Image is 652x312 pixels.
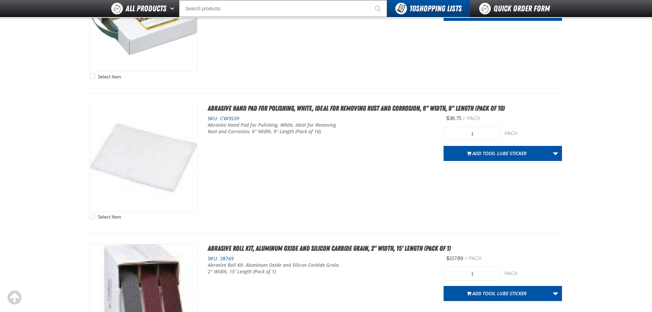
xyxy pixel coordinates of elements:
[208,262,343,275] p: Abrasive Roll Kit, Aluminum Oxide and Silicon Carbide Grain, 2" Width, 15' Length (Pack of 1)
[90,74,95,79] input: Select Item
[444,267,501,280] input: Product Quantity
[90,214,95,219] input: Select Item
[467,115,480,121] span: pack
[464,255,467,261] span: /
[208,255,434,262] div: SKU:
[444,286,549,301] button: Add toOIL LUBE STICKER
[90,104,197,212] : View Details of the Abrasive Hand Pad for Polishing, White, Ideal for Removing Rust and Corrosion...
[446,255,463,261] span: $157.89
[208,244,451,252] a: Abrasive Roll Kit, Aluminum Oxide and Silicon Carbide Grain, 2" Width, 15' Length (Pack of 1)
[472,150,526,157] span: Add to
[208,115,434,122] div: SKU:
[488,290,526,297] span: OIL LUBE STICKER
[218,256,234,261] span: 28769
[90,104,197,212] img: Abrasive Hand Pad for Polishing, White, Ideal for Removing Rust and Corrosion, 6" Width, 9" Lengt...
[504,271,562,277] div: pack
[90,214,121,220] label: Select Item
[446,115,461,121] span: $36.75
[463,115,465,121] span: /
[549,146,562,161] a: More Actions
[549,286,562,301] a: More Actions
[488,150,526,157] span: OIL LUBE STICKER
[444,127,501,140] input: Product Quantity
[7,290,22,305] div: Scroll to the top
[218,116,239,121] span: CW3539
[444,146,549,161] button: Add toOIL LUBE STICKER
[90,74,121,80] label: Select Item
[409,4,462,13] span: Shopping Lists
[126,2,166,15] span: All Products
[208,122,343,135] p: Abrasive Hand Pad for Polishing, White, Ideal for Removing Rust and Corrosion, 6" Width, 9" Lengt...
[469,255,482,261] span: pack
[472,290,526,297] span: Add to
[208,104,505,112] a: Abrasive Hand Pad for Polishing, White, Ideal for Removing Rust and Corrosion, 6" Width, 9" Lengt...
[504,130,562,137] div: pack
[409,4,416,13] strong: 10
